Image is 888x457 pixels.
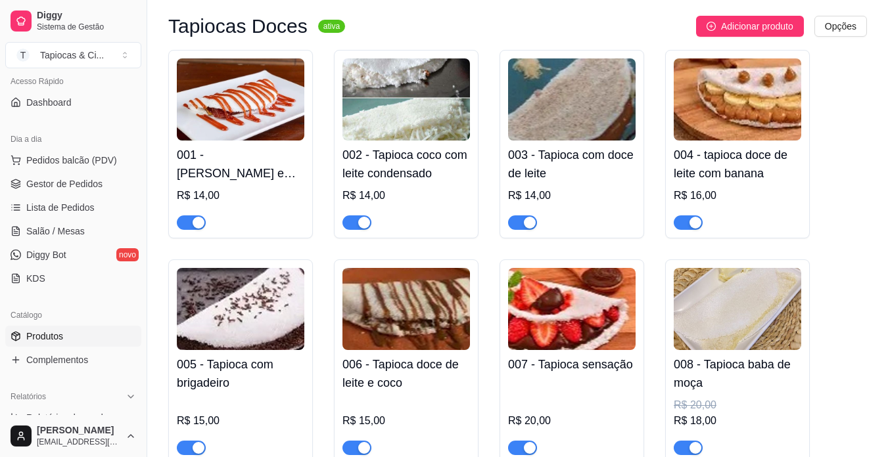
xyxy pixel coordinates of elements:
img: product-image [508,268,636,350]
h4: 001 - [PERSON_NAME] e [PERSON_NAME] [177,146,304,183]
button: Pedidos balcão (PDV) [5,150,141,171]
a: Diggy Botnovo [5,244,141,265]
img: product-image [674,58,801,141]
img: product-image [177,268,304,350]
sup: ativa [318,20,345,33]
div: Tapiocas & Ci ... [40,49,104,62]
span: Gestor de Pedidos [26,177,103,190]
a: Lista de Pedidos [5,197,141,218]
a: KDS [5,268,141,289]
a: DiggySistema de Gestão [5,5,141,37]
h4: 008 - Tapioca baba de moça [674,355,801,392]
span: Adicionar produto [721,19,793,33]
a: Produtos [5,326,141,347]
div: R$ 14,00 [508,188,636,204]
button: Select a team [5,42,141,68]
img: product-image [342,58,470,141]
div: R$ 20,00 [508,413,636,429]
span: Relatórios de vendas [26,411,113,424]
h4: 004 - tapioca doce de leite com banana [674,146,801,183]
h4: 007 - Tapioca sensação [508,355,636,374]
span: KDS [26,272,45,285]
h4: 005 - Tapioca com brigadeiro [177,355,304,392]
span: [EMAIL_ADDRESS][DOMAIN_NAME] [37,437,120,447]
h4: 002 - Tapioca coco com leite condensado [342,146,470,183]
h4: 006 - Tapioca doce de leite e coco [342,355,470,392]
span: plus-circle [707,22,716,31]
div: R$ 20,00 [674,397,801,413]
div: Dia a dia [5,129,141,150]
span: T [16,49,30,62]
span: Diggy [37,10,136,22]
button: Opções [814,16,867,37]
span: Relatórios [11,391,46,402]
img: product-image [674,268,801,350]
a: Salão / Mesas [5,221,141,242]
img: product-image [177,58,304,141]
div: R$ 14,00 [177,188,304,204]
span: Opções [825,19,856,33]
a: Gestor de Pedidos [5,173,141,194]
img: product-image [508,58,636,141]
span: Diggy Bot [26,248,66,261]
div: R$ 15,00 [177,413,304,429]
button: [PERSON_NAME][EMAIL_ADDRESS][DOMAIN_NAME] [5,420,141,452]
span: Pedidos balcão (PDV) [26,154,117,167]
div: Catálogo [5,305,141,326]
button: Adicionar produto [696,16,804,37]
h4: 003 - Tapioca com doce de leite [508,146,636,183]
img: product-image [342,268,470,350]
span: Complementos [26,353,88,366]
a: Relatórios de vendas [5,407,141,428]
div: R$ 14,00 [342,188,470,204]
span: Dashboard [26,96,72,109]
div: R$ 18,00 [674,413,801,429]
a: Dashboard [5,92,141,113]
div: R$ 15,00 [342,413,470,429]
span: [PERSON_NAME] [37,425,120,437]
a: Complementos [5,349,141,370]
span: Sistema de Gestão [37,22,136,32]
h3: Tapiocas Doces [168,18,308,34]
span: Produtos [26,330,63,343]
span: Salão / Mesas [26,225,85,238]
span: Lista de Pedidos [26,201,95,214]
div: Acesso Rápido [5,71,141,92]
div: R$ 16,00 [674,188,801,204]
